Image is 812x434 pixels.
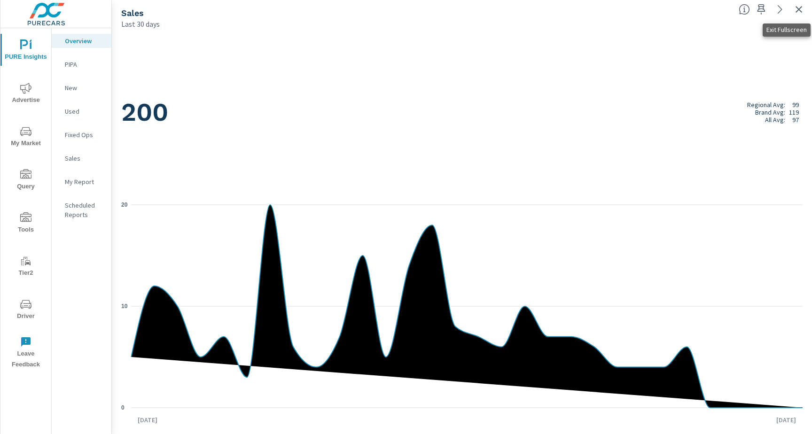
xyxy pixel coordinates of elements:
p: Regional Avg: [747,101,785,108]
span: Query [3,169,48,192]
p: 119 [789,108,799,116]
text: 0 [121,404,125,411]
p: Last 30 days [121,18,160,30]
p: Sales [65,154,104,163]
p: Fixed Ops [65,130,104,139]
div: PIPA [52,57,111,71]
p: 99 [792,101,799,108]
span: Advertise [3,83,48,106]
span: Tier2 [3,256,48,279]
p: My Report [65,177,104,186]
p: 97 [792,116,799,124]
div: nav menu [0,28,51,374]
span: Tools [3,212,48,235]
p: New [65,83,104,93]
a: See more details in report [773,2,788,17]
p: Scheduled Reports [65,201,104,219]
span: Driver [3,299,48,322]
div: Fixed Ops [52,128,111,142]
p: [DATE] [131,415,164,425]
div: Sales [52,151,111,165]
h5: Sales [121,8,144,18]
p: Used [65,107,104,116]
div: Used [52,104,111,118]
span: My Market [3,126,48,149]
div: Overview [52,34,111,48]
p: Brand Avg: [755,108,785,116]
text: 10 [121,303,128,310]
div: My Report [52,175,111,189]
span: Save this to your personalized report [754,2,769,17]
div: Scheduled Reports [52,198,111,222]
p: [DATE] [770,415,803,425]
span: PURE Insights [3,39,48,62]
span: Leave Feedback [3,336,48,370]
span: Number of vehicles sold by the dealership over the selected date range. [Source: This data is sou... [739,4,750,15]
p: PIPA [65,60,104,69]
p: All Avg: [765,116,785,124]
p: Overview [65,36,104,46]
text: 20 [121,201,128,208]
div: New [52,81,111,95]
h1: 200 [121,96,803,128]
